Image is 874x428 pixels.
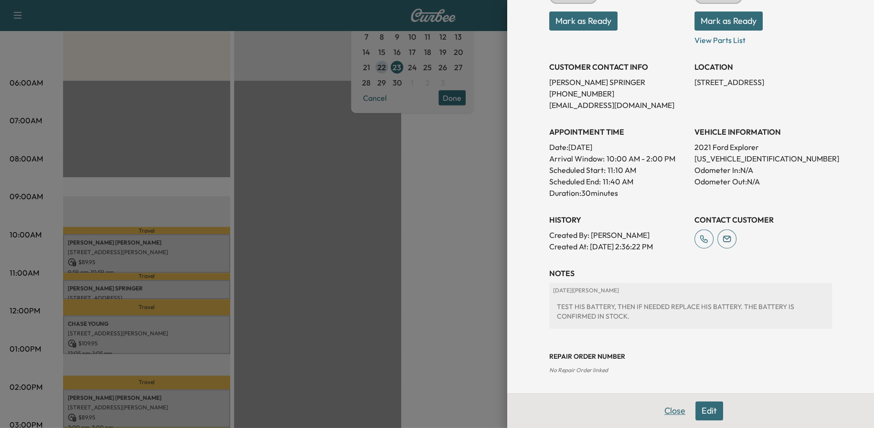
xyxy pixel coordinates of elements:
span: 10:00 AM - 2:00 PM [607,153,675,164]
p: [STREET_ADDRESS] [694,76,832,88]
p: 2021 Ford Explorer [694,141,832,153]
button: Edit [695,401,723,420]
p: Odometer In: N/A [694,164,832,176]
p: Scheduled End: [549,176,601,187]
p: View Parts List [694,31,832,46]
p: [PERSON_NAME] SPRINGER [549,76,687,88]
p: Arrival Window: [549,153,687,164]
p: Odometer Out: N/A [694,176,832,187]
button: Mark as Ready [694,11,763,31]
p: 11:10 AM [608,164,636,176]
p: Created By : [PERSON_NAME] [549,229,687,241]
div: TEST HIS BATTERY, THEN IF NEEDED REPLACE HIS BATTERY. THE BATTERY IS CONFIRMED IN STOCK. [553,298,828,325]
p: [PHONE_NUMBER] [549,88,687,99]
h3: VEHICLE INFORMATION [694,126,832,138]
h3: CUSTOMER CONTACT INFO [549,61,687,73]
h3: History [549,214,687,225]
p: 11:40 AM [603,176,633,187]
h3: APPOINTMENT TIME [549,126,687,138]
h3: LOCATION [694,61,832,73]
p: Created At : [DATE] 2:36:22 PM [549,241,687,252]
p: [US_VEHICLE_IDENTIFICATION_NUMBER] [694,153,832,164]
h3: Repair Order number [549,352,832,361]
p: Scheduled Start: [549,164,606,176]
button: Mark as Ready [549,11,618,31]
p: [DATE] | [PERSON_NAME] [553,287,828,294]
span: No Repair Order linked [549,366,608,374]
p: Date: [DATE] [549,141,687,153]
h3: CONTACT CUSTOMER [694,214,832,225]
p: [EMAIL_ADDRESS][DOMAIN_NAME] [549,99,687,111]
p: Duration: 30 minutes [549,187,687,199]
button: Close [658,401,692,420]
h3: NOTES [549,267,832,279]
